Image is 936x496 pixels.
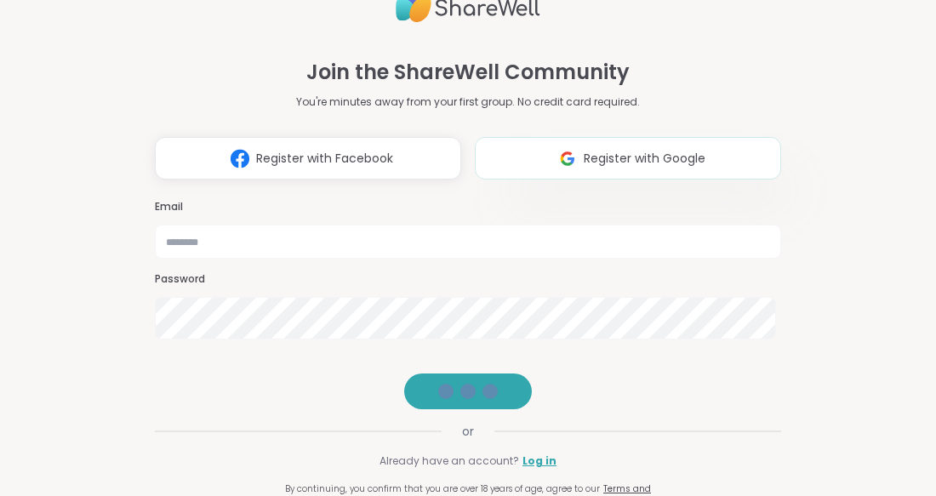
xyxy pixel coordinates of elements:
a: Log in [522,453,556,469]
h1: Join the ShareWell Community [306,57,630,88]
span: Already have an account? [380,453,519,469]
h3: Password [155,272,781,287]
span: or [442,423,494,440]
span: By continuing, you confirm that you are over 18 years of age, agree to our [285,482,600,495]
p: You're minutes away from your first group. No credit card required. [296,94,640,110]
h3: Email [155,200,781,214]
